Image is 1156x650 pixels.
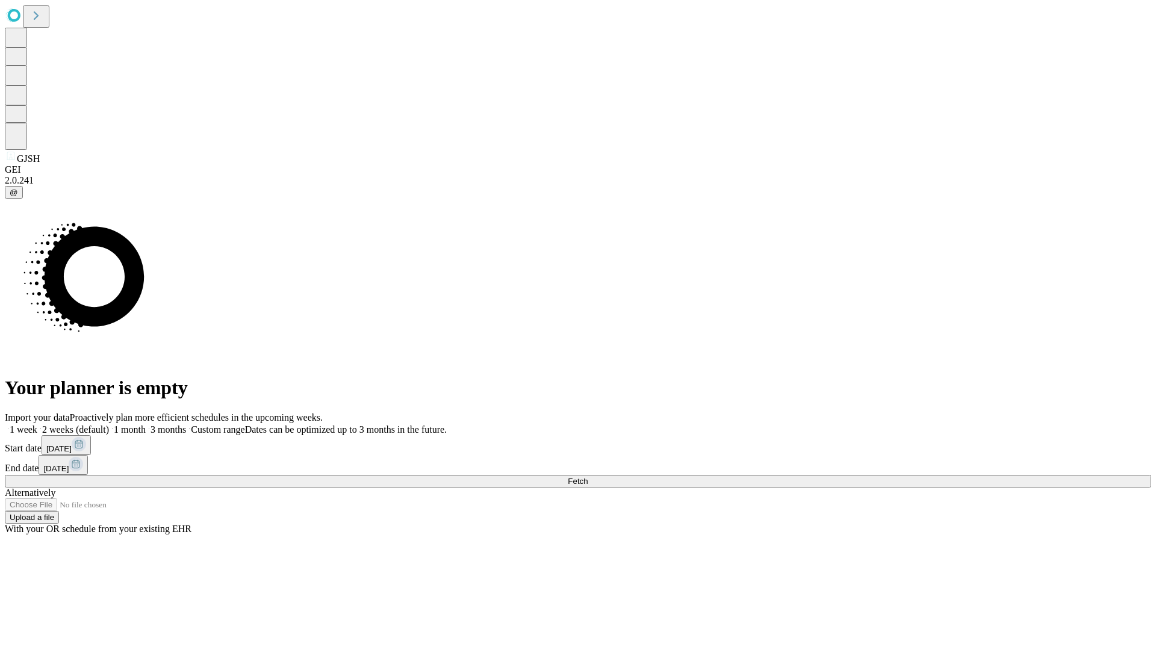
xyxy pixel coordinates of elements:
span: Fetch [568,477,588,486]
button: Upload a file [5,511,59,524]
div: End date [5,455,1151,475]
span: Alternatively [5,487,55,498]
h1: Your planner is empty [5,377,1151,399]
span: With your OR schedule from your existing EHR [5,524,191,534]
button: [DATE] [39,455,88,475]
button: Fetch [5,475,1151,487]
span: [DATE] [46,444,72,453]
span: 1 week [10,424,37,435]
div: GEI [5,164,1151,175]
span: 3 months [151,424,186,435]
span: Import your data [5,412,70,422]
span: [DATE] [43,464,69,473]
span: GJSH [17,153,40,164]
span: @ [10,188,18,197]
span: Dates can be optimized up to 3 months in the future. [245,424,447,435]
button: @ [5,186,23,199]
span: Custom range [191,424,244,435]
button: [DATE] [42,435,91,455]
span: 2 weeks (default) [42,424,109,435]
span: 1 month [114,424,146,435]
span: Proactively plan more efficient schedules in the upcoming weeks. [70,412,323,422]
div: 2.0.241 [5,175,1151,186]
div: Start date [5,435,1151,455]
